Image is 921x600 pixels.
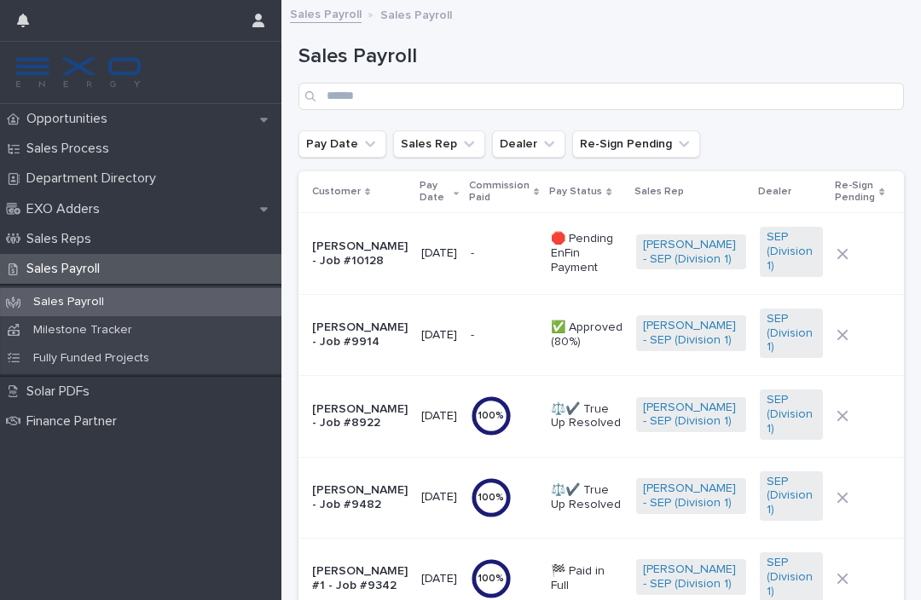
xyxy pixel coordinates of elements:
[471,573,512,585] div: 100 %
[471,243,478,261] p: -
[643,401,739,430] a: [PERSON_NAME] - SEP (Division 1)
[551,232,623,274] p: 🛑 Pending EnFin Payment
[421,246,457,261] p: [DATE]
[20,170,170,187] p: Department Directory
[298,130,386,158] button: Pay Date
[492,130,565,158] button: Dealer
[298,376,912,457] tr: [PERSON_NAME] - Job #8922[DATE]100%⚖️✔️ True Up Resolved[PERSON_NAME] - SEP (Division 1) SEP (Div...
[643,482,739,511] a: [PERSON_NAME] - SEP (Division 1)
[471,410,512,422] div: 100 %
[14,55,143,89] img: FKS5r6ZBThi8E5hshIGi
[298,83,904,110] input: Search
[549,182,602,201] p: Pay Status
[835,176,875,208] p: Re-Sign Pending
[634,182,684,201] p: Sales Rep
[298,457,912,538] tr: [PERSON_NAME] - Job #9482[DATE]100%⚖️✔️ True Up Resolved[PERSON_NAME] - SEP (Division 1) SEP (Div...
[290,3,362,23] a: Sales Payroll
[643,319,739,348] a: [PERSON_NAME] - SEP (Division 1)
[20,384,103,400] p: Solar PDFs
[421,572,457,586] p: [DATE]
[20,201,113,217] p: EXO Adders
[312,564,408,593] p: [PERSON_NAME] #1 - Job #9342
[767,393,816,436] a: SEP (Division 1)
[758,182,791,201] p: Dealer
[421,409,457,424] p: [DATE]
[572,130,700,158] button: Re-Sign Pending
[312,320,408,349] p: [PERSON_NAME] - Job #9914
[767,556,816,598] a: SEP (Division 1)
[643,562,739,591] a: [PERSON_NAME] - SEP (Division 1)
[312,483,408,512] p: [PERSON_NAME] - Job #9482
[20,413,130,430] p: Finance Partner
[767,475,816,517] a: SEP (Division 1)
[298,213,912,294] tr: [PERSON_NAME] - Job #10128[DATE]-- 🛑 Pending EnFin Payment[PERSON_NAME] - SEP (Division 1) SEP (D...
[298,44,904,69] h1: Sales Payroll
[469,176,530,208] p: Commission Paid
[421,490,457,505] p: [DATE]
[20,295,118,309] p: Sales Payroll
[551,320,623,349] p: ✅ Approved (80%)
[421,328,457,343] p: [DATE]
[312,402,408,431] p: [PERSON_NAME] - Job #8922
[298,294,912,375] tr: [PERSON_NAME] - Job #9914[DATE]-- ✅ Approved (80%)[PERSON_NAME] - SEP (Division 1) SEP (Division 1)
[767,230,816,273] a: SEP (Division 1)
[312,239,408,268] p: [PERSON_NAME] - Job #10128
[471,492,512,504] div: 100 %
[20,231,105,247] p: Sales Reps
[767,312,816,355] a: SEP (Division 1)
[643,238,739,267] a: [PERSON_NAME] - SEP (Division 1)
[551,483,623,512] p: ⚖️✔️ True Up Resolved
[420,176,449,208] p: Pay Date
[380,4,452,23] p: Sales Payroll
[20,261,113,277] p: Sales Payroll
[471,325,478,343] p: -
[551,564,623,593] p: 🏁 Paid in Full
[20,351,163,366] p: Fully Funded Projects
[551,402,623,431] p: ⚖️✔️ True Up Resolved
[312,182,361,201] p: Customer
[20,111,121,127] p: Opportunities
[393,130,485,158] button: Sales Rep
[20,141,123,157] p: Sales Process
[20,323,146,337] p: Milestone Tracker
